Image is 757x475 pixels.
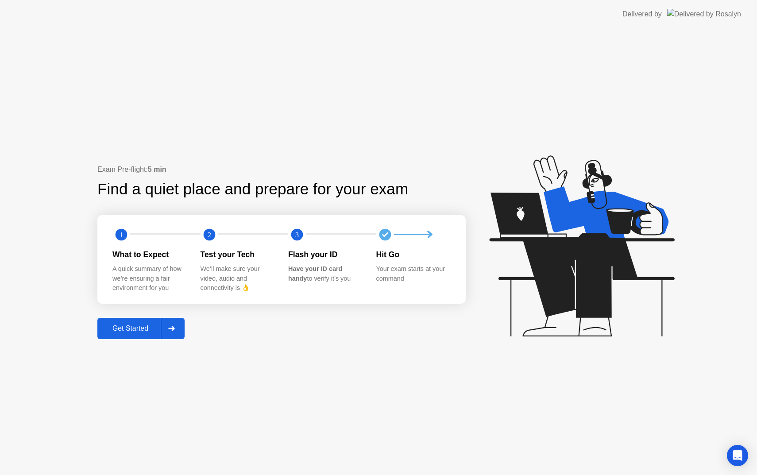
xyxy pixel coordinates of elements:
div: A quick summary of how we’re ensuring a fair environment for you [112,264,186,293]
div: Test your Tech [201,249,274,260]
div: Your exam starts at your command [376,264,450,283]
text: 3 [295,230,299,239]
b: 5 min [148,166,166,173]
text: 2 [207,230,211,239]
text: 1 [120,230,123,239]
button: Get Started [97,318,185,339]
div: We’ll make sure your video, audio and connectivity is 👌 [201,264,274,293]
div: Delivered by [622,9,662,19]
div: Get Started [100,324,161,332]
b: Have your ID card handy [288,265,342,282]
div: Open Intercom Messenger [727,445,748,466]
div: Exam Pre-flight: [97,164,466,175]
div: Find a quiet place and prepare for your exam [97,178,409,201]
div: Flash your ID [288,249,362,260]
div: Hit Go [376,249,450,260]
div: What to Expect [112,249,186,260]
img: Delivered by Rosalyn [667,9,741,19]
div: to verify it’s you [288,264,362,283]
